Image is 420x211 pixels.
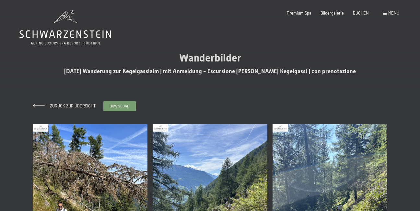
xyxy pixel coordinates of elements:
[33,103,96,108] a: Zurück zur Übersicht
[110,103,129,109] span: download
[287,10,311,16] a: Premium Spa
[46,103,96,108] span: Zurück zur Übersicht
[321,10,344,16] a: Bildergalerie
[179,52,241,64] span: Wanderbilder
[388,10,399,16] span: Menü
[104,101,135,111] a: download
[64,68,356,74] span: [DATE] Wanderung zur Kegelgasslalm | mit Anmeldung - Escursione [PERSON_NAME] Kegelgassl | con pr...
[353,10,369,16] a: BUCHEN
